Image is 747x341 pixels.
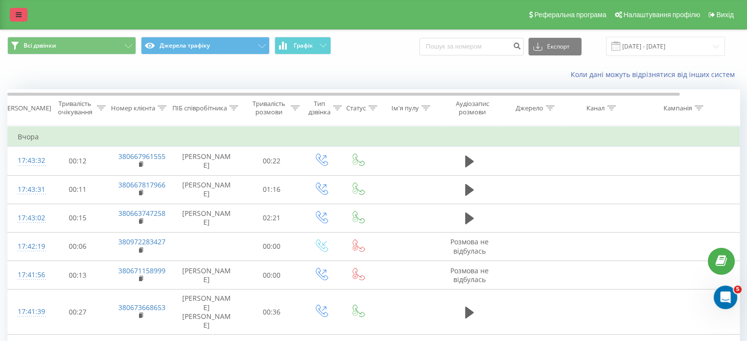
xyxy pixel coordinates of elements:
div: [PERSON_NAME] [1,104,51,112]
td: 00:12 [47,147,109,175]
td: 00:15 [47,204,109,232]
button: Всі дзвінки [7,37,136,54]
div: 17:41:56 [18,265,37,285]
td: 02:21 [241,204,303,232]
div: Статус [346,104,366,112]
td: 00:06 [47,232,109,261]
td: 00:13 [47,261,109,289]
iframe: Intercom live chat [714,286,737,309]
button: Джерела трафіку [141,37,270,54]
div: Джерело [516,104,543,112]
span: Налаштування профілю [623,11,700,19]
input: Пошук за номером [419,38,524,55]
td: [PERSON_NAME] [172,204,241,232]
div: 17:43:31 [18,180,37,199]
span: Розмова не відбулась [450,237,489,255]
div: Аудіозапис розмови [448,100,496,116]
a: 380667961555 [118,152,166,161]
span: Вихід [717,11,734,19]
td: 01:16 [241,175,303,204]
span: 5 [734,286,742,293]
td: [PERSON_NAME] [172,261,241,289]
span: Розмова не відбулась [450,266,489,284]
button: Графік [275,37,331,54]
div: Ім'я пулу [391,104,419,112]
td: 00:11 [47,175,109,204]
a: 380673668653 [118,303,166,312]
div: 17:43:02 [18,209,37,228]
div: Кампанія [664,104,692,112]
td: 00:00 [241,232,303,261]
td: 00:36 [241,289,303,335]
div: Тривалість очікування [55,100,94,116]
div: Тип дзвінка [308,100,331,116]
a: 380663747258 [118,209,166,218]
div: Номер клієнта [111,104,155,112]
td: [PERSON_NAME] [172,147,241,175]
div: Канал [586,104,605,112]
span: Графік [294,42,313,49]
div: Тривалість розмови [249,100,288,116]
a: 380972283427 [118,237,166,246]
div: 17:42:19 [18,237,37,256]
td: [PERSON_NAME] [172,175,241,204]
div: ПІБ співробітника [172,104,227,112]
div: 17:41:39 [18,302,37,321]
span: Всі дзвінки [24,42,56,50]
span: Реферальна програма [534,11,607,19]
a: 380667817966 [118,180,166,189]
td: 00:00 [241,261,303,289]
td: 00:27 [47,289,109,335]
td: 00:22 [241,147,303,175]
a: Коли дані можуть відрізнятися вiд інших систем [571,70,740,79]
td: [PERSON_NAME] [PERSON_NAME] [172,289,241,335]
button: Експорт [528,38,581,55]
a: 380671158999 [118,266,166,275]
div: 17:43:32 [18,151,37,170]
